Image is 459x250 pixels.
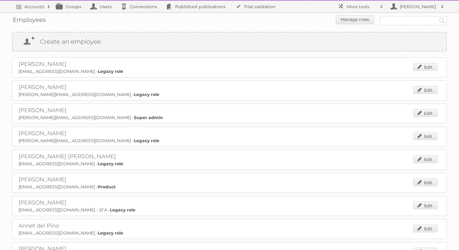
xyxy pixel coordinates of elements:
strong: Legacy role [134,138,159,143]
p: [EMAIL_ADDRESS][DOMAIN_NAME] - [19,69,440,74]
a: Manage roles [336,15,374,24]
a: [PERSON_NAME] [19,107,66,114]
a: Published publications [163,1,232,12]
strong: Legacy role [98,230,123,236]
a: Edit [413,132,437,140]
p: [EMAIL_ADDRESS][DOMAIN_NAME] - 2FA - [19,207,440,213]
p: [EMAIL_ADDRESS][DOMAIN_NAME] - [19,184,440,190]
a: Edit [413,178,437,186]
h2: [PERSON_NAME] [398,4,438,10]
a: Edit [413,224,437,232]
strong: Legacy role [98,161,123,166]
p: [PERSON_NAME][EMAIL_ADDRESS][DOMAIN_NAME] - [19,138,440,143]
a: Edit [413,201,437,209]
a: Annet del Pino [19,222,59,229]
a: [PERSON_NAME] [19,61,66,67]
a: Trial validation [232,1,282,12]
a: Edit [413,86,437,94]
input: Search [437,16,447,25]
a: Accounts [12,1,53,12]
a: [PERSON_NAME] [19,130,66,137]
a: More tools [335,1,386,12]
a: [PERSON_NAME] [PERSON_NAME] [19,153,116,160]
p: [PERSON_NAME][EMAIL_ADDRESS][DOMAIN_NAME] - [19,92,440,97]
a: [PERSON_NAME] [19,84,66,91]
h2: More tools [347,4,377,10]
p: [PERSON_NAME][EMAIL_ADDRESS][DOMAIN_NAME] - [19,115,440,120]
strong: Legacy role [110,207,135,213]
p: [EMAIL_ADDRESS][DOMAIN_NAME] - [19,230,440,236]
strong: Product [98,184,116,190]
a: [PERSON_NAME] [19,176,66,183]
strong: Legacy role [134,92,159,97]
a: Edit [413,155,437,163]
a: Edit [413,63,437,71]
strong: Super admin [134,115,163,120]
a: [PERSON_NAME] [19,199,66,206]
a: Users [87,1,118,12]
strong: Legacy role [98,69,123,74]
a: Create an employee [13,33,446,51]
a: Conversions [118,1,163,12]
p: [EMAIL_ADDRESS][DOMAIN_NAME] - [19,161,440,166]
a: [PERSON_NAME] [386,1,447,12]
a: Groups [53,1,87,12]
a: Edit [413,109,437,117]
h2: Accounts [24,4,44,10]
